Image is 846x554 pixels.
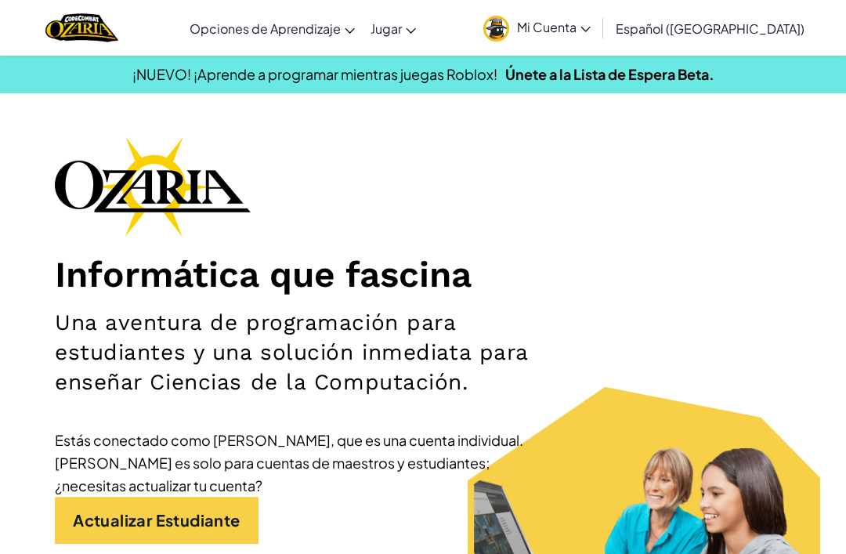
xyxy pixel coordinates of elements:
[483,16,509,42] img: avatar
[55,252,791,296] h1: Informática que fascina
[608,7,812,49] a: Español ([GEOGRAPHIC_DATA])
[55,136,251,237] img: Ozaria branding logo
[371,20,402,37] span: Jugar
[55,429,525,497] div: Estás conectado como [PERSON_NAME], que es una cuenta individual. [PERSON_NAME] es solo para cuen...
[45,12,118,44] img: Home
[616,20,804,37] span: Español ([GEOGRAPHIC_DATA])
[55,308,548,397] h2: Una aventura de programación para estudiantes y una solución inmediata para enseñar Ciencias de l...
[517,19,591,35] span: Mi Cuenta
[190,20,341,37] span: Opciones de Aprendizaje
[182,7,363,49] a: Opciones de Aprendizaje
[505,65,714,83] a: Únete a la Lista de Espera Beta.
[475,3,598,53] a: Mi Cuenta
[132,65,497,83] span: ¡NUEVO! ¡Aprende a programar mientras juegas Roblox!
[363,7,424,49] a: Jugar
[55,497,258,544] a: Actualizar Estudiante
[45,12,118,44] a: Ozaria by CodeCombat logo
